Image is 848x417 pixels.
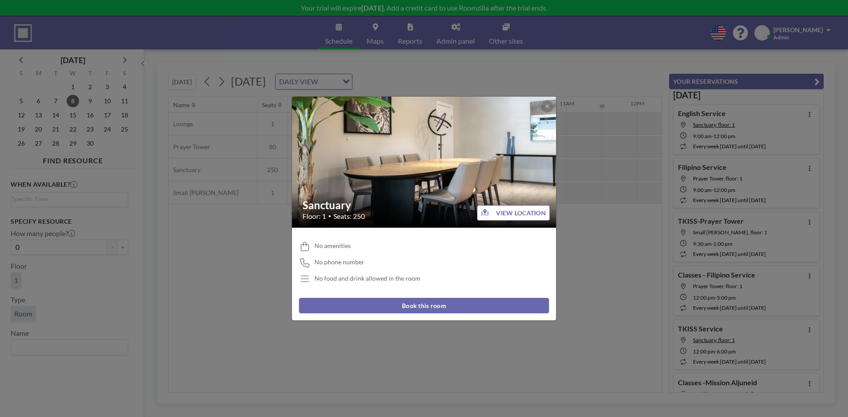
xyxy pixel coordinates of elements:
button: VIEW LOCATION [477,205,550,221]
span: No phone number [314,258,364,266]
p: No food and drink allowed in the room [314,274,420,282]
h2: Sanctuary [303,199,546,212]
span: Floor: 1 [303,212,326,221]
span: Seats: 250 [333,212,365,221]
button: Book this room [299,298,549,313]
span: No amenities [314,242,351,250]
span: • [328,213,331,219]
img: 537.jpg [292,74,557,250]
